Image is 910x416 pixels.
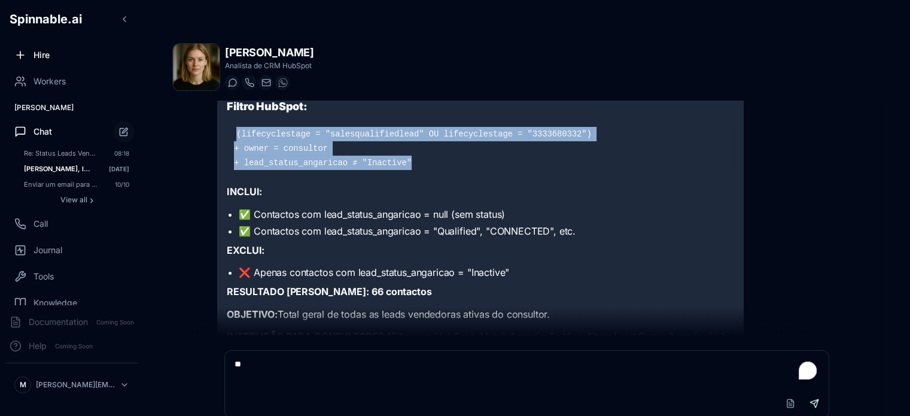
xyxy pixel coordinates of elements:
span: 08:18 [114,149,129,157]
code: (lifecyclestage = "salesqualifiedlead" OU lifecyclestage = "3333680332") + owner = consultor + le... [234,128,591,169]
span: Enviar um email para matilde@matchrealestate.pt com o assunto "Piada do Dia | Real Estate 🏠" e um... [24,180,98,189]
strong: INSTRUÇÃO PARA CONSULTORES: [227,330,387,342]
p: [PERSON_NAME][EMAIL_ADDRESS][DOMAIN_NAME] [36,380,115,390]
span: ola beatriz, lembraste de ter pedido dia 09/10 para testares o cenario 1.A do documento cenario ... [24,165,92,173]
strong: RESULTADO [PERSON_NAME]: [227,286,369,297]
span: View all [60,195,87,205]
span: Hire [34,49,50,61]
h1: [PERSON_NAME] [225,44,314,61]
strong: OBJETIVO: [227,308,278,320]
span: Coming Soon [51,341,96,352]
span: › [90,195,93,205]
img: Beatriz Laine [173,44,220,90]
span: Re: Status Leads Vendedores Equipa | Hubspot | Match Olá Beatriz, Obrigada! Vou agora confi... [24,149,98,157]
strong: INCLUI: [227,186,262,198]
span: Knowledge [34,297,77,309]
span: Documentation [29,316,88,328]
strong: 66 contactos [372,286,431,297]
button: WhatsApp [275,75,290,90]
strong: Filtro HubSpot: [227,100,308,113]
span: Help [29,340,47,352]
li: ✅ Contactos com lead_status_angaricao = "Qualified", "CONNECTED", etc. [239,224,734,238]
button: Send email to beatriz.laine@getspinnable.ai [258,75,273,90]
button: Start new chat [114,122,134,142]
strong: EXCLUI: [227,244,264,256]
button: Start a chat with Beatriz Laine [225,75,239,90]
span: M [20,380,26,390]
p: "Filtragem HubSpot: Match Angariação View filtrar Lead Status Angariação is not Inactive" [227,329,734,360]
li: ✅ Contactos com lead_status_angaricao = null (sem status) [239,207,734,221]
div: [PERSON_NAME] [5,98,139,117]
button: Show all conversations [19,193,134,207]
p: Total geral de todas as leads vendedoras ativas do consultor. [227,307,734,323]
span: Journal [34,244,62,256]
p: Analista de CRM HubSpot [225,61,314,71]
span: Chat [34,126,52,138]
span: Tools [34,271,54,283]
span: Coming Soon [93,317,138,328]
span: Spinnable [10,12,82,26]
span: .ai [68,12,82,26]
span: Workers [34,75,66,87]
span: [DATE] [109,165,129,173]
img: WhatsApp [278,78,288,87]
li: ❌ Apenas contactos com lead_status_angaricao = "Inactive" [239,265,734,280]
textarea: To enrich screen reader interactions, please activate Accessibility in Grammarly extension settings [225,351,829,389]
span: 10/10 [115,180,129,189]
button: Start a call with Beatriz Laine [242,75,256,90]
span: Call [34,218,48,230]
button: M[PERSON_NAME][EMAIL_ADDRESS][DOMAIN_NAME] [10,373,134,397]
